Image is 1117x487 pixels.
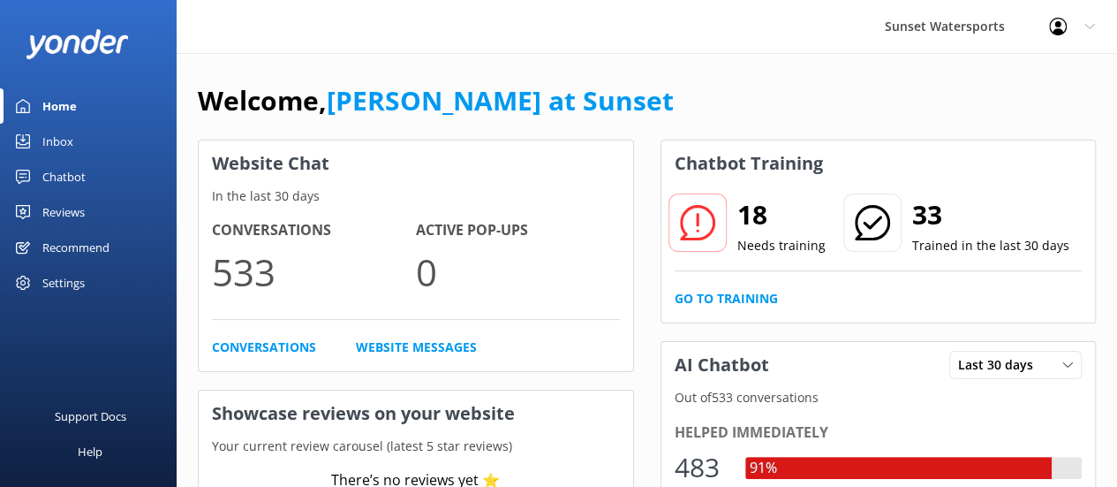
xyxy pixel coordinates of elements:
[661,342,782,388] h3: AI Chatbot
[958,355,1044,375] span: Last 30 days
[661,388,1096,407] p: Out of 533 conversations
[356,338,477,357] a: Website Messages
[675,289,778,308] a: Go to Training
[55,399,126,434] div: Support Docs
[212,242,416,301] p: 533
[42,124,73,159] div: Inbox
[745,457,781,480] div: 91%
[199,186,633,206] p: In the last 30 days
[212,338,316,357] a: Conversations
[198,80,674,122] h1: Welcome,
[661,141,836,186] h3: Chatbot Training
[78,434,102,469] div: Help
[42,88,77,124] div: Home
[327,82,674,118] a: [PERSON_NAME] at Sunset
[416,242,620,301] p: 0
[42,159,86,194] div: Chatbot
[42,194,85,230] div: Reviews
[199,391,633,437] h3: Showcase reviews on your website
[416,219,620,242] h4: Active Pop-ups
[675,422,1083,445] div: Helped immediately
[199,437,633,456] p: Your current review carousel (latest 5 star reviews)
[26,29,128,58] img: yonder-white-logo.png
[42,230,109,265] div: Recommend
[737,236,826,255] p: Needs training
[199,141,633,186] h3: Website Chat
[912,194,1069,236] h2: 33
[912,236,1069,255] p: Trained in the last 30 days
[737,194,826,236] h2: 18
[212,219,416,242] h4: Conversations
[42,265,85,301] div: Settings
